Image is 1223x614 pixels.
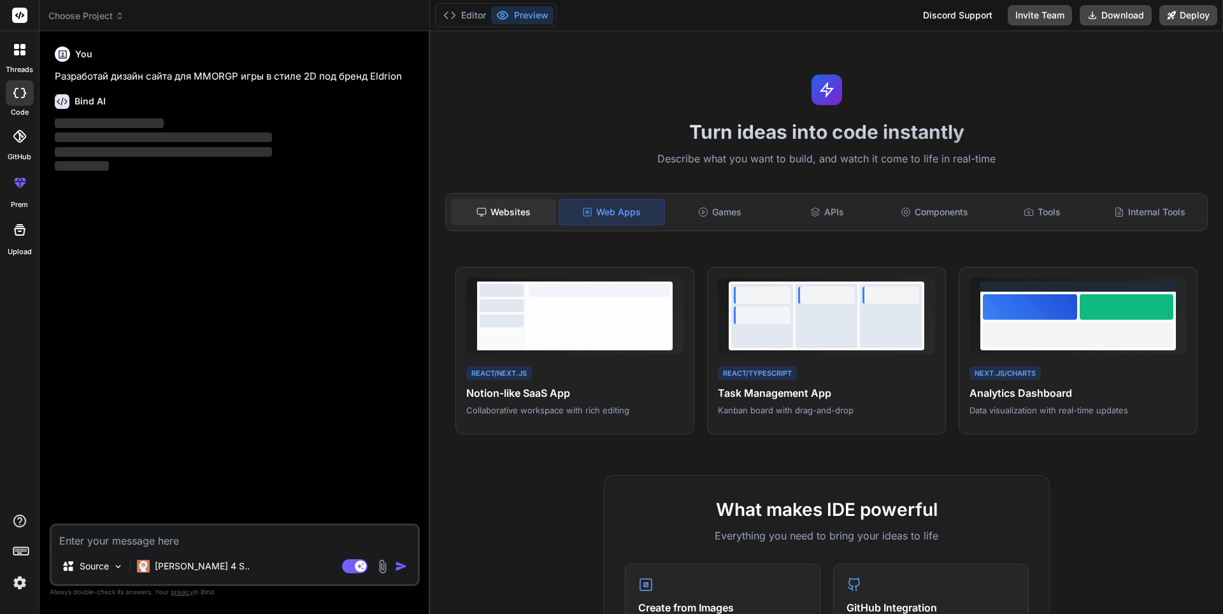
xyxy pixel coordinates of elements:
[1008,5,1072,25] button: Invite Team
[625,496,1029,523] h2: What makes IDE powerful
[55,132,272,142] span: ‌
[137,560,150,573] img: Claude 4 Sonnet
[438,151,1215,168] p: Describe what you want to build, and watch it come to life in real-time
[48,10,124,22] span: Choose Project
[11,107,29,118] label: code
[718,385,935,401] h4: Task Management App
[375,559,390,574] img: attachment
[55,118,164,128] span: ‌
[882,199,987,225] div: Components
[466,404,683,416] p: Collaborative workspace with rich editing
[990,199,1095,225] div: Tools
[1080,5,1152,25] button: Download
[969,404,1187,416] p: Data visualization with real-time updates
[6,64,33,75] label: threads
[969,366,1041,381] div: Next.js/Charts
[155,560,250,573] p: [PERSON_NAME] 4 S..
[75,48,92,61] h6: You
[915,5,1000,25] div: Discord Support
[451,199,556,225] div: Websites
[55,69,417,84] p: Разработай дизайн сайта для MMORGP игры в стиле 2D под бренд Eldrion
[171,588,194,596] span: privacy
[438,120,1215,143] h1: Turn ideas into code instantly
[395,560,408,573] img: icon
[625,528,1029,543] p: Everything you need to bring your ideas to life
[559,199,665,225] div: Web Apps
[11,199,28,210] label: prem
[466,366,532,381] div: React/Next.js
[80,560,109,573] p: Source
[113,561,124,572] img: Pick Models
[438,6,491,24] button: Editor
[718,404,935,416] p: Kanban board with drag-and-drop
[775,199,880,225] div: APIs
[55,161,109,171] span: ‌
[9,572,31,594] img: settings
[50,586,420,598] p: Always double-check its answers. Your in Bind
[8,152,31,162] label: GitHub
[466,385,683,401] h4: Notion-like SaaS App
[718,366,797,381] div: React/TypeScript
[8,246,32,257] label: Upload
[1097,199,1202,225] div: Internal Tools
[75,95,106,108] h6: Bind AI
[969,385,1187,401] h4: Analytics Dashboard
[55,147,272,157] span: ‌
[668,199,773,225] div: Games
[1159,5,1217,25] button: Deploy
[491,6,554,24] button: Preview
